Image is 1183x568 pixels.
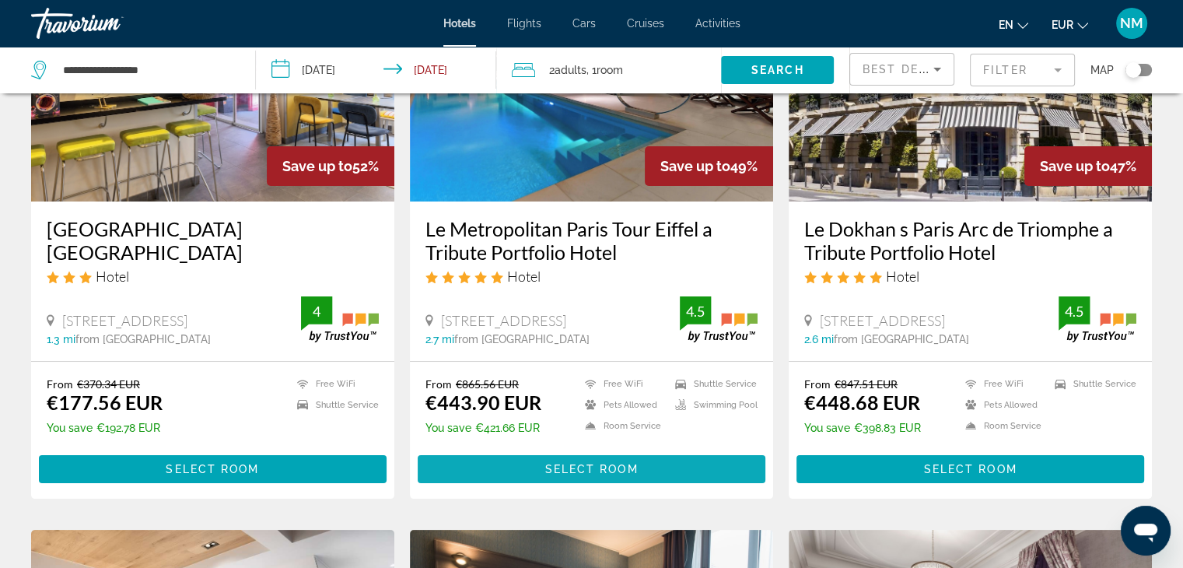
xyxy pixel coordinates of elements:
del: €370.34 EUR [77,377,140,391]
span: en [999,19,1013,31]
button: Select Room [39,455,387,483]
div: 4.5 [680,302,711,321]
a: Select Room [418,459,765,476]
a: Cars [572,17,596,30]
span: From [47,377,73,391]
li: Shuttle Service [667,377,758,391]
a: Le Dokhan s Paris Arc de Triomphe a Tribute Portfolio Hotel [804,217,1136,264]
img: trustyou-badge.svg [1059,296,1136,342]
span: From [425,377,452,391]
ins: €443.90 EUR [425,391,541,414]
span: You save [804,422,850,434]
span: Room [597,64,623,76]
del: €865.56 EUR [456,377,519,391]
div: 52% [267,146,394,186]
span: 1.3 mi [47,333,75,345]
p: €398.83 EUR [804,422,921,434]
li: Free WiFi [957,377,1047,391]
span: EUR [1052,19,1073,31]
span: Map [1090,59,1114,81]
span: From [804,377,831,391]
span: Select Room [166,463,259,475]
span: from [GEOGRAPHIC_DATA] [454,333,590,345]
li: Pets Allowed [957,398,1047,412]
p: €192.78 EUR [47,422,163,434]
div: 4.5 [1059,302,1090,321]
li: Shuttle Service [289,398,379,412]
span: , 1 [586,59,623,81]
span: Select Room [544,463,638,475]
a: Travorium [31,3,187,44]
ins: €177.56 EUR [47,391,163,414]
button: Toggle map [1114,63,1152,77]
span: from [GEOGRAPHIC_DATA] [834,333,969,345]
div: 5 star Hotel [804,268,1136,285]
button: Search [721,56,834,84]
span: Save up to [282,158,352,174]
button: Select Room [418,455,765,483]
span: NM [1120,16,1143,31]
div: 4 [301,302,332,321]
button: Filter [970,53,1075,87]
li: Room Service [577,419,667,433]
a: [GEOGRAPHIC_DATA] [GEOGRAPHIC_DATA] [47,217,379,264]
span: 2 [549,59,586,81]
button: Select Room [796,455,1144,483]
span: Hotel [96,268,129,285]
li: Free WiFi [289,377,379,391]
span: 2.6 mi [804,333,834,345]
span: [STREET_ADDRESS] [62,312,187,329]
img: trustyou-badge.svg [680,296,758,342]
button: Travelers: 2 adults, 0 children [496,47,721,93]
li: Pets Allowed [577,398,667,412]
a: Select Room [796,459,1144,476]
button: Change language [999,13,1028,36]
span: Hotel [507,268,541,285]
a: Flights [507,17,541,30]
img: trustyou-badge.svg [301,296,379,342]
li: Swimming Pool [667,398,758,412]
del: €847.51 EUR [835,377,898,391]
span: from [GEOGRAPHIC_DATA] [75,333,211,345]
div: 5 star Hotel [425,268,758,285]
div: 3 star Hotel [47,268,379,285]
span: You save [425,422,471,434]
a: Activities [695,17,740,30]
span: You save [47,422,93,434]
li: Shuttle Service [1047,377,1136,391]
a: Cruises [627,17,664,30]
button: Change currency [1052,13,1088,36]
p: €421.66 EUR [425,422,541,434]
mat-select: Sort by [863,60,941,79]
li: Room Service [957,419,1047,433]
span: Hotel [886,268,919,285]
span: Search [751,64,804,76]
div: 49% [645,146,773,186]
span: Best Deals [863,63,943,75]
span: Save up to [1040,158,1110,174]
button: Check-in date: Nov 28, 2025 Check-out date: Nov 30, 2025 [256,47,496,93]
span: [STREET_ADDRESS] [441,312,566,329]
span: Save up to [660,158,730,174]
iframe: Кнопка для запуску вікна повідомлень [1121,506,1171,556]
a: Select Room [39,459,387,476]
button: User Menu [1111,7,1152,40]
a: Hotels [443,17,476,30]
span: Select Room [923,463,1017,475]
a: Le Metropolitan Paris Tour Eiffel a Tribute Portfolio Hotel [425,217,758,264]
span: 2.7 mi [425,333,454,345]
ins: €448.68 EUR [804,391,920,414]
span: [STREET_ADDRESS] [820,312,945,329]
li: Free WiFi [577,377,667,391]
div: 47% [1024,146,1152,186]
span: Adults [555,64,586,76]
